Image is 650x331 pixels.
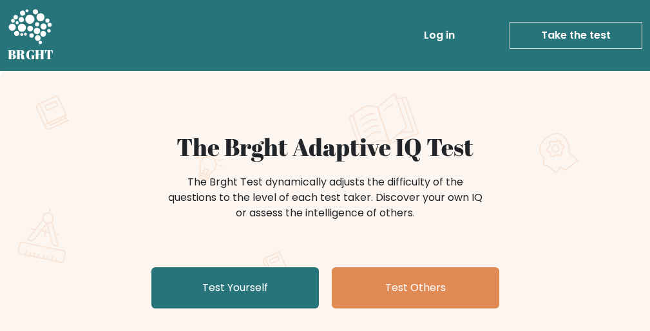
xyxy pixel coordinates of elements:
a: Log in [419,23,460,48]
h1: The Brght Adaptive IQ Test [11,133,640,162]
a: Test Yourself [151,267,319,308]
a: Test Others [332,267,499,308]
a: Take the test [510,22,642,49]
h5: BRGHT [8,47,54,62]
div: The Brght Test dynamically adjusts the difficulty of the questions to the level of each test take... [164,175,486,221]
a: BRGHT [8,5,54,66]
